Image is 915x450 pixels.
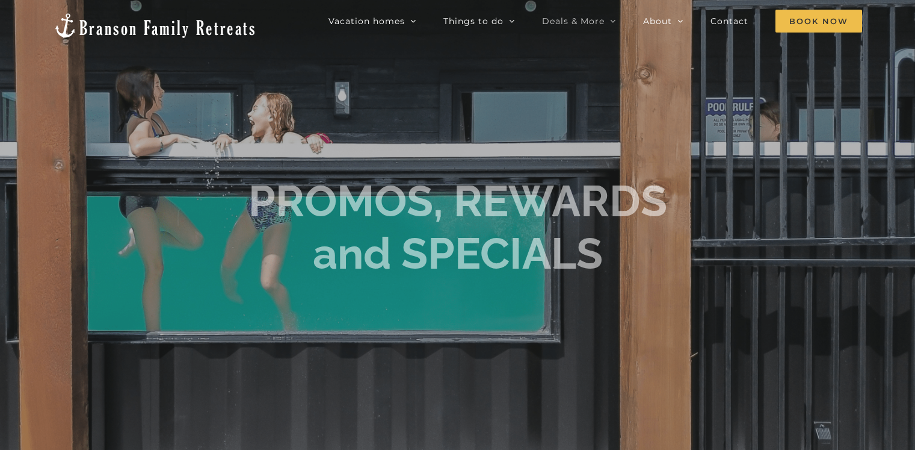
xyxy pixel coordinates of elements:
[542,9,616,33] a: Deals & More
[328,9,862,33] nav: Main Menu
[775,10,862,33] span: Book Now
[443,9,515,33] a: Things to do
[643,9,683,33] a: About
[443,17,504,25] span: Things to do
[710,17,748,25] span: Contact
[328,17,405,25] span: Vacation homes
[328,9,416,33] a: Vacation homes
[643,17,672,25] span: About
[248,175,667,280] h1: PROMOS, REWARDS and SPECIALS
[710,9,748,33] a: Contact
[775,9,862,33] a: Book Now
[542,17,605,25] span: Deals & More
[53,12,257,39] img: Branson Family Retreats Logo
